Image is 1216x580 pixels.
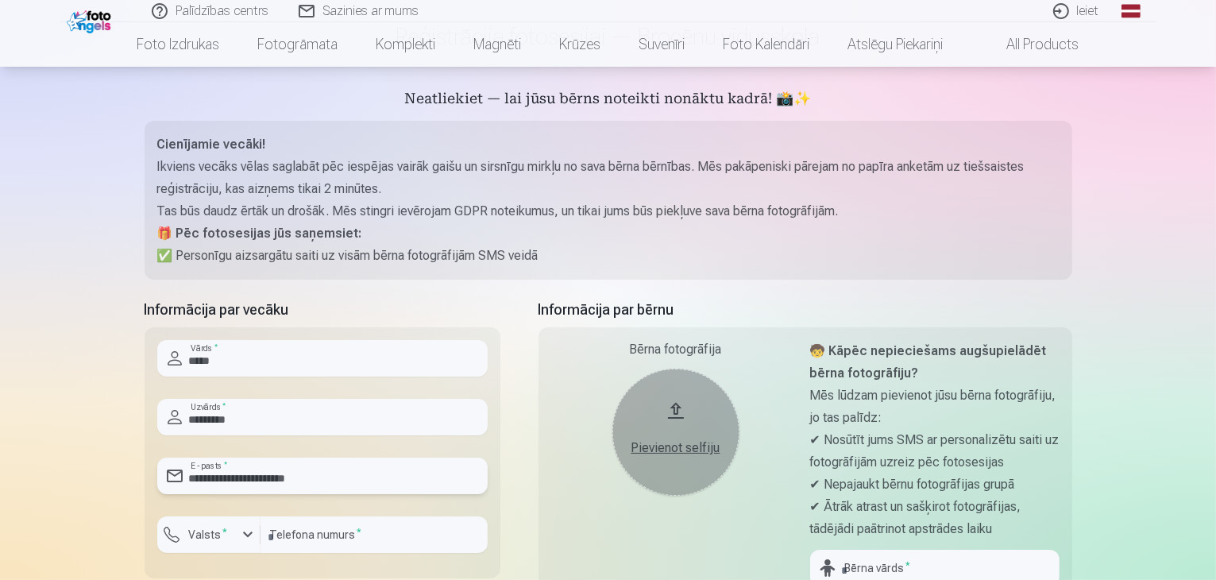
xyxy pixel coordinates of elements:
[157,226,362,241] strong: 🎁 Pēc fotosesijas jūs saņemsiet:
[357,22,455,67] a: Komplekti
[539,299,1072,321] h5: Informācija par bērnu
[810,496,1060,540] p: ✔ Ātrāk atrast un sašķirot fotogrāfijas, tādējādi paātrinot apstrādes laiku
[239,22,357,67] a: Fotogrāmata
[810,429,1060,474] p: ✔ Nosūtīt jums SMS ar personalizētu saiti uz fotogrāfijām uzreiz pēc fotosesijas
[67,6,115,33] img: /fa1
[157,516,261,553] button: Valsts*
[157,200,1060,222] p: Tas būs daudz ērtāk un drošāk. Mēs stingri ievērojam GDPR noteikumus, un tikai jums būs piekļuve ...
[541,22,620,67] a: Krūzes
[183,527,234,543] label: Valsts
[145,299,500,321] h5: Informācija par vecāku
[157,156,1060,200] p: Ikviens vecāks vēlas saglabāt pēc iespējas vairāk gaišu un sirsnīgu mirkļu no sava bērna bērnības...
[612,369,739,496] button: Pievienot selfiju
[810,385,1060,429] p: Mēs lūdzam pievienot jūsu bērna fotogrāfiju, jo tas palīdz:
[810,343,1047,381] strong: 🧒 Kāpēc nepieciešams augšupielādēt bērna fotogrāfiju?
[620,22,705,67] a: Suvenīri
[705,22,829,67] a: Foto kalendāri
[145,89,1072,111] h5: Neatliekiet — lai jūsu bērns noteikti nonāktu kadrā! 📸✨
[628,439,724,458] div: Pievienot selfiju
[157,245,1060,267] p: ✅ Personīgu aizsargātu saiti uz visām bērna fotogrāfijām SMS veidā
[118,22,239,67] a: Foto izdrukas
[455,22,541,67] a: Magnēti
[829,22,963,67] a: Atslēgu piekariņi
[157,137,266,152] strong: Cienījamie vecāki!
[963,22,1098,67] a: All products
[810,474,1060,496] p: ✔ Nepajaukt bērnu fotogrāfijas grupā
[551,340,801,359] div: Bērna fotogrāfija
